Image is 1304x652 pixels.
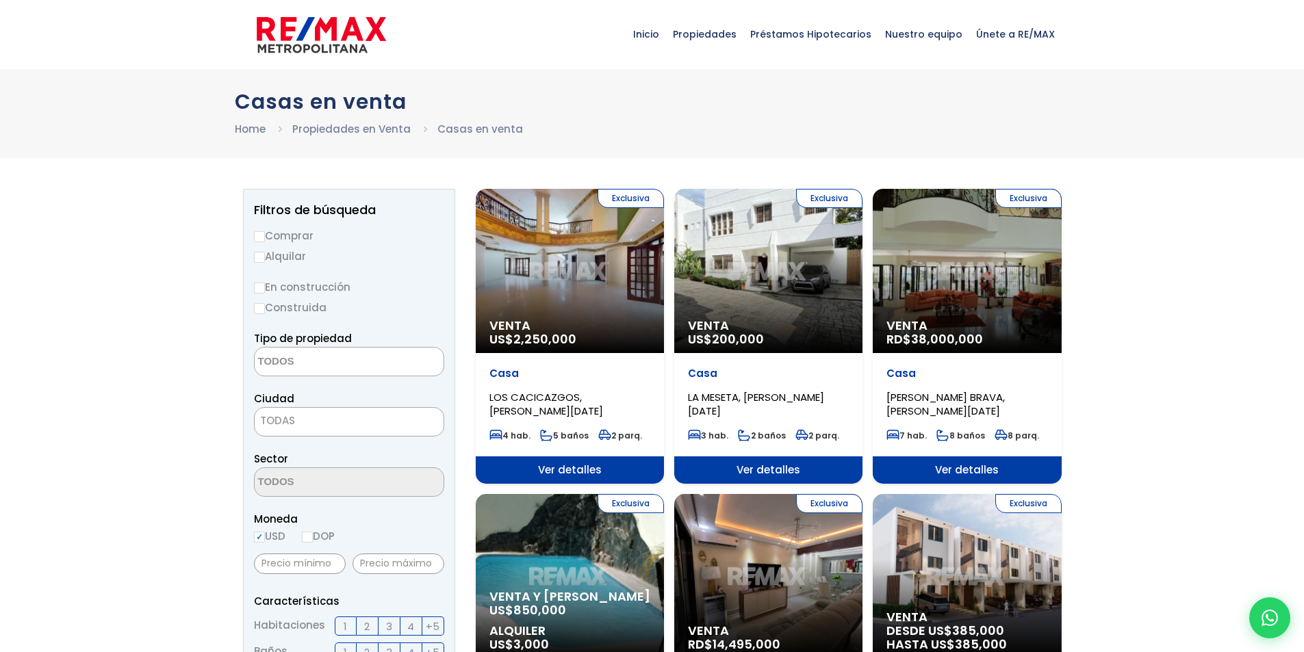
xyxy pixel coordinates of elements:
span: 2 baños [738,430,786,441]
span: Ciudad [254,391,294,406]
input: Construida [254,303,265,314]
span: [PERSON_NAME] BRAVA, [PERSON_NAME][DATE] [886,390,1005,418]
img: remax-metropolitana-logo [257,14,386,55]
textarea: Search [255,348,387,377]
label: Alquilar [254,248,444,265]
span: Venta [886,610,1047,624]
input: DOP [302,532,313,543]
span: US$ [489,601,566,618]
label: Comprar [254,227,444,244]
textarea: Search [255,468,387,497]
span: 8 baños [936,430,985,441]
span: TODAS [255,411,444,430]
input: Precio máximo [353,553,444,574]
span: 2 parq. [795,430,839,441]
span: Venta [688,624,849,638]
span: Únete a RE/MAX [969,14,1062,55]
span: 8 parq. [995,430,1039,441]
a: Exclusiva Venta US$200,000 Casa LA MESETA, [PERSON_NAME][DATE] 3 hab. 2 baños 2 parq. Ver detalles [674,189,862,484]
span: Exclusiva [995,189,1062,208]
span: TODAS [260,413,295,428]
span: 1 [344,618,347,635]
span: Moneda [254,510,444,527]
input: USD [254,532,265,543]
input: Alquilar [254,252,265,263]
span: Tipo de propiedad [254,331,352,345]
span: Exclusiva [796,189,862,208]
input: Comprar [254,231,265,242]
span: Exclusiva [995,494,1062,513]
span: 385,000 [952,622,1004,639]
span: Ver detalles [674,456,862,484]
span: 5 baños [540,430,589,441]
span: 38,000,000 [911,330,983,348]
span: RD$ [886,330,983,348]
span: HASTA US$ [886,638,1047,651]
span: Habitaciones [254,616,325,636]
span: 7 hab. [886,430,927,441]
span: Ver detalles [476,456,664,484]
span: Venta [688,319,849,332]
span: Nuestro equipo [878,14,969,55]
span: 200,000 [712,330,764,348]
span: Exclusiva [598,189,664,208]
p: Características [254,592,444,610]
span: Exclusiva [598,494,664,513]
span: Préstamos Hipotecarios [743,14,878,55]
span: Propiedades [666,14,743,55]
label: USD [254,527,285,545]
li: Casas en venta [437,120,523,138]
a: Exclusiva Venta RD$38,000,000 Casa [PERSON_NAME] BRAVA, [PERSON_NAME][DATE] 7 hab. 8 baños 8 parq... [873,189,1061,484]
a: Propiedades en Venta [292,122,411,136]
p: Casa [688,367,849,380]
span: Ver detalles [873,456,1061,484]
p: Casa [886,367,1047,380]
span: 4 hab. [489,430,530,441]
span: Sector [254,452,288,466]
a: Exclusiva Venta US$2,250,000 Casa LOS CACICAZGOS, [PERSON_NAME][DATE] 4 hab. 5 baños 2 parq. Ver ... [476,189,664,484]
input: Precio mínimo [254,553,346,574]
p: Casa [489,367,650,380]
label: En construcción [254,278,444,296]
label: Construida [254,299,444,316]
span: US$ [688,330,764,348]
span: Venta [886,319,1047,332]
label: DOP [302,527,335,545]
span: 4 [407,618,414,635]
span: 2 parq. [598,430,642,441]
span: +5 [426,618,439,635]
span: US$ [489,330,576,348]
span: Venta [489,319,650,332]
span: DESDE US$ [886,624,1047,651]
input: En construcción [254,283,265,294]
span: 3 [386,618,392,635]
span: Venta y [PERSON_NAME] [489,590,650,603]
h1: Casas en venta [235,90,1070,114]
span: LOS CACICAZGOS, [PERSON_NAME][DATE] [489,390,603,418]
span: TODAS [254,407,444,436]
span: Exclusiva [796,494,862,513]
span: 2,250,000 [513,330,576,348]
span: 2 [364,618,370,635]
a: Home [235,122,266,136]
span: 850,000 [513,601,566,618]
span: LA MESETA, [PERSON_NAME][DATE] [688,390,824,418]
span: Inicio [626,14,666,55]
span: 3 hab. [688,430,728,441]
span: Alquiler [489,624,650,638]
h2: Filtros de búsqueda [254,203,444,217]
